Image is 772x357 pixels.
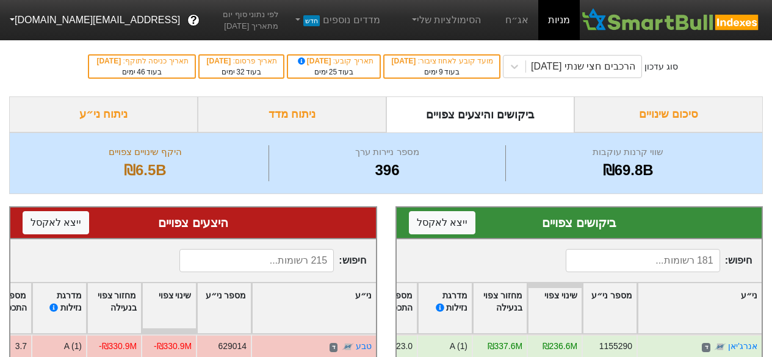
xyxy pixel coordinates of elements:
div: A (1) [450,340,467,353]
div: בעוד ימים [294,67,373,78]
div: Toggle SortBy [197,283,251,334]
div: מדרגת נזילות [422,289,467,328]
div: הרכבים חצי שנתי [DATE] [531,59,635,74]
div: שווי קרנות עוקבות [509,145,747,159]
button: ייצא לאקסל [409,211,475,234]
div: Toggle SortBy [142,283,196,334]
div: סיכום שינויים [574,96,763,132]
span: [DATE] [392,57,418,65]
div: Toggle SortBy [32,283,86,334]
div: סוג עדכון [644,60,678,73]
a: טבע [356,341,372,351]
span: לפי נתוני סוף יום מתאריך [DATE] [207,9,278,32]
input: 181 רשומות... [566,249,720,272]
div: ביקושים והיצעים צפויים [386,96,575,132]
div: תאריך כניסה לתוקף : [95,56,188,67]
span: 46 [137,68,145,76]
div: 629014 [218,340,246,353]
div: היצעים צפויים [23,214,364,232]
img: SmartBull [580,8,762,32]
span: ד [702,343,710,353]
span: חדש [303,15,320,26]
div: Toggle SortBy [528,283,582,334]
div: Toggle SortBy [252,283,376,334]
div: Toggle SortBy [87,283,141,334]
div: -₪330.9M [153,340,191,353]
div: Toggle SortBy [418,283,472,334]
div: תאריך קובע : [294,56,373,67]
div: בעוד ימים [391,67,493,78]
span: ד [330,343,337,353]
div: בעוד ימים [206,67,278,78]
div: מדרגת נזילות [37,289,82,328]
div: Toggle SortBy [583,283,637,334]
span: [DATE] [295,57,333,65]
div: בעוד ימים [95,67,188,78]
span: חיפוש : [566,249,752,272]
div: Toggle SortBy [638,283,762,334]
div: -₪330.9M [98,340,136,353]
div: מספר ניירות ערך [272,145,503,159]
div: ניתוח ני״ע [9,96,198,132]
span: 32 [236,68,244,76]
div: 23.0 [396,340,413,353]
a: הסימולציות שלי [405,8,486,32]
div: תאריך פרסום : [206,56,278,67]
button: ייצא לאקסל [23,211,89,234]
div: Toggle SortBy [473,283,527,334]
span: 9 [439,68,443,76]
div: 1155290 [599,340,632,353]
span: [DATE] [207,57,233,65]
span: ? [190,12,197,29]
div: היקף שינויים צפויים [25,145,265,159]
a: מדדים נוספיםחדש [288,8,385,32]
img: tase link [341,341,353,353]
span: [DATE] [96,57,123,65]
span: 25 [329,68,337,76]
input: 215 רשומות... [179,249,334,272]
div: ₪6.5B [25,159,265,181]
div: מועד קובע לאחוז ציבור : [391,56,493,67]
div: ניתוח מדד [198,96,386,132]
div: ביקושים צפויים [409,214,750,232]
img: tase link [714,341,726,353]
div: 396 [272,159,503,181]
div: 3.7 [15,340,26,353]
div: ₪236.6M [543,340,577,353]
div: ₪69.8B [509,159,747,181]
div: A (1) [63,340,81,353]
a: אנרג'יאן [728,341,757,351]
div: ₪337.6M [488,340,522,353]
span: חיפוש : [179,249,366,272]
